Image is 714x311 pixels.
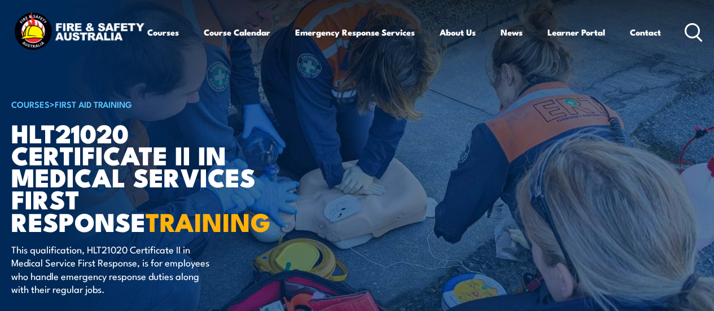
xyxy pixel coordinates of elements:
[147,19,179,46] a: Courses
[11,121,290,232] h1: HLT21020 Certificate II in Medical Services First Response
[547,19,605,46] a: Learner Portal
[11,243,217,296] p: This qualification, HLT21020 Certificate II in Medical Service First Response, is for employees w...
[440,19,476,46] a: About Us
[55,98,132,110] a: First Aid Training
[146,202,271,240] strong: TRAINING
[11,98,50,110] a: COURSES
[11,97,290,111] h6: >
[295,19,415,46] a: Emergency Response Services
[204,19,270,46] a: Course Calendar
[630,19,661,46] a: Contact
[501,19,523,46] a: News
